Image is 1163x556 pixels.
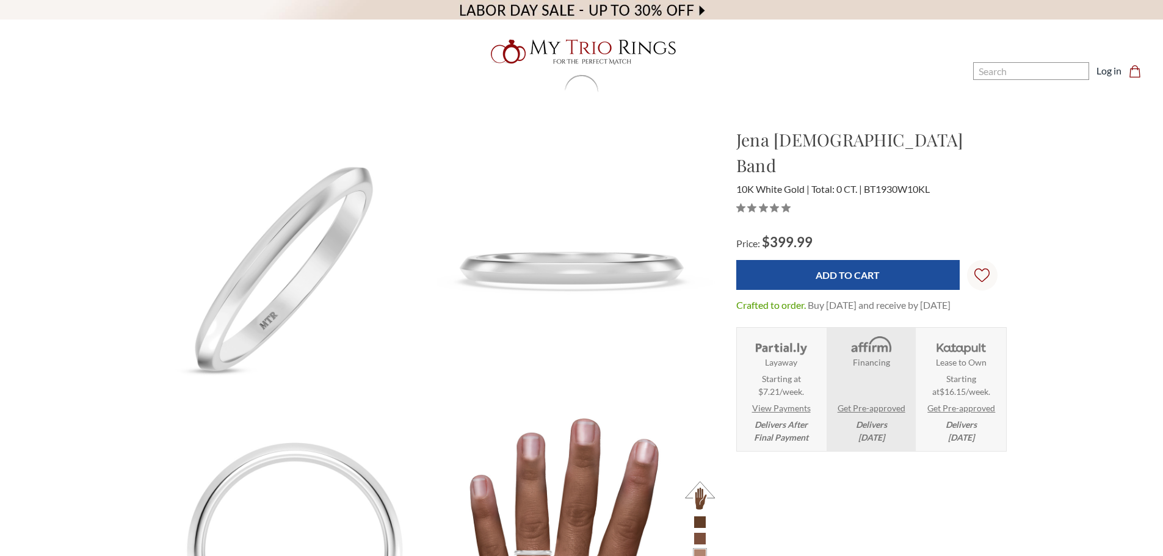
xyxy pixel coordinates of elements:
[838,402,905,414] a: Get Pre-approved
[853,356,890,369] strong: Financing
[158,128,437,406] img: Photo of Ladies Wedding Band 10K White Gold [BT1930WL]
[927,402,995,414] a: Get Pre-approved
[337,32,825,71] a: My Trio Rings
[762,234,813,250] span: $399.99
[967,260,998,291] a: Wish Lists
[737,328,825,451] li: Layaway
[940,386,988,397] span: $16.15/week
[811,183,862,195] span: Total: 0 CT.
[1096,63,1121,78] a: Log in
[437,128,716,406] img: Photo of Ladies Wedding Band 10K White Gold [BT1930WL]
[752,402,811,414] a: View Payments
[1129,65,1141,78] svg: cart.cart_preview
[827,328,915,451] li: Affirm
[842,335,899,356] img: Affirm
[917,328,1005,451] li: Katapult
[856,418,887,444] em: Delivers
[973,62,1089,80] input: Search
[974,229,990,321] svg: Wish Lists
[808,298,951,312] dd: Buy [DATE] and receive by [DATE]
[736,298,806,312] dt: Crafted to order.
[933,335,990,356] img: Katapult
[736,183,810,195] span: 10K White Gold
[946,418,977,444] em: Delivers
[858,432,885,442] span: [DATE]
[921,372,1002,398] span: Starting at .
[484,32,679,71] img: My Trio Rings
[736,127,1007,178] h1: Jena [DEMOGRAPHIC_DATA] Band
[948,432,974,442] span: [DATE]
[1129,63,1148,78] a: Cart with 0 items
[765,356,797,369] strong: Layaway
[753,335,810,356] img: Layaway
[864,183,930,195] span: BT1930W10KL
[936,356,987,369] strong: Lease to Own
[758,372,804,398] span: Starting at $7.21/week.
[754,418,808,444] em: Delivers After Final Payment
[736,237,760,249] span: Price:
[736,260,960,290] input: Add to Cart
